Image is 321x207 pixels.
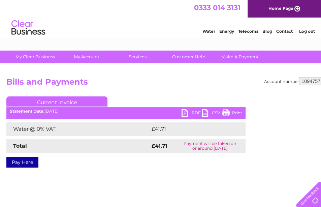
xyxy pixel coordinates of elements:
a: My Clear Business [7,51,63,63]
b: Statement Date: [10,109,44,114]
td: Water @ 0% VAT [6,122,150,136]
a: PDF [182,109,202,119]
a: Current Invoice [6,96,107,107]
a: 0333 014 3131 [194,3,240,12]
td: Payment will be taken on or around [DATE] [174,139,246,153]
a: Pay Here [6,157,38,168]
a: Water [202,29,215,34]
img: logo.png [11,18,45,38]
div: [DATE] [6,109,246,114]
a: Customer Help [161,51,217,63]
a: Telecoms [238,29,258,34]
td: £41.71 [150,122,230,136]
a: Blog [262,29,272,34]
strong: £41.71 [152,143,167,149]
a: Energy [219,29,234,34]
div: Clear Business is a trading name of Verastar Limited (registered in [GEOGRAPHIC_DATA] No. 3667643... [2,4,320,33]
a: Make A Payment [212,51,268,63]
a: Contact [276,29,293,34]
strong: Total [13,143,27,149]
a: Services [110,51,165,63]
a: My Account [59,51,114,63]
a: Print [222,109,242,119]
a: CSV [202,109,222,119]
a: Log out [299,29,315,34]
